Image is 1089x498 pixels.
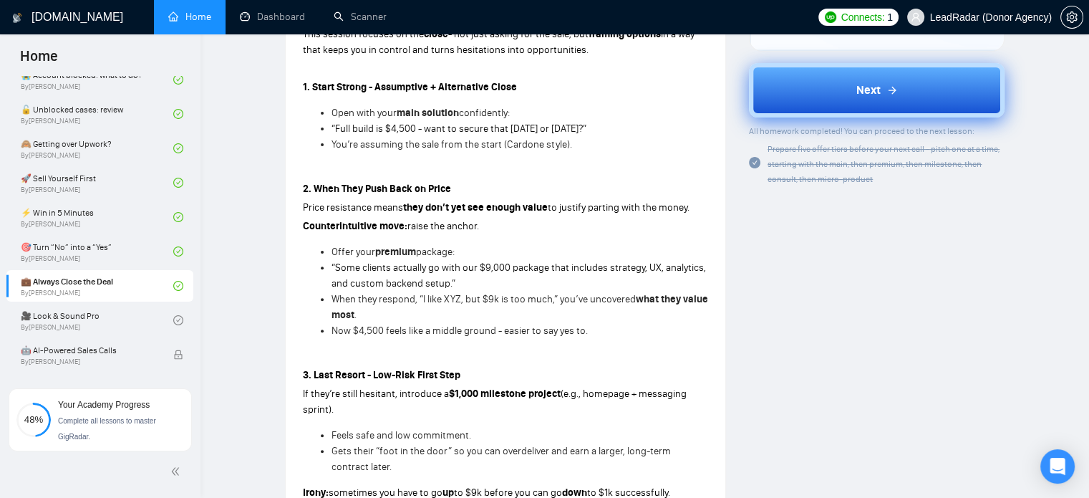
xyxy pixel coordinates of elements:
[173,315,183,325] span: check-circle
[173,212,183,222] span: check-circle
[449,388,561,400] strong: $1,000 milestone project
[303,183,451,195] strong: 2. When They Push Back on Price
[21,358,158,366] span: By [PERSON_NAME]
[331,445,671,473] span: Gets their “foot in the door” so you can overdeliver and earn a larger, long-term contract later.
[173,75,183,85] span: check-circle
[173,178,183,188] span: check-circle
[16,415,51,424] span: 48%
[331,246,375,258] span: Offer your
[173,350,183,360] span: lock
[173,281,183,291] span: check-circle
[1040,449,1075,484] div: Open Intercom Messenger
[749,126,974,136] span: All homework completed! You can proceed to the next lesson:
[331,107,397,119] span: Open with your
[331,262,706,289] span: “Some clients actually go with our $9,000 package that includes strategy, UX, analytics, and cust...
[856,82,881,99] span: Next
[21,236,173,267] a: 🎯 Turn “No” into a “Yes”By[PERSON_NAME]
[1060,6,1083,29] button: setting
[403,201,548,214] strong: they don’t yet see enough value
[303,201,403,214] span: Price resistance means
[331,138,572,150] span: You’re assuming the sale from the start (Cardone style).
[911,12,921,22] span: user
[331,293,636,305] span: When they respond, “I like XYZ, but $9k is too much,” you’ve uncovered
[21,201,173,233] a: ⚡ Win in 5 MinutesBy[PERSON_NAME]
[397,107,459,119] strong: main solution
[887,9,893,25] span: 1
[21,167,173,198] a: 🚀 Sell Yourself FirstBy[PERSON_NAME]
[334,11,387,23] a: searchScanner
[303,369,460,381] strong: 3. Last Resort - Low-Risk First Step
[173,246,183,257] span: check-circle
[375,246,416,258] strong: premium
[303,388,449,400] span: If they’re still hesitant, introduce a
[21,133,173,164] a: 🙈 Getting over Upwork?By[PERSON_NAME]
[1061,11,1083,23] span: setting
[303,81,517,93] strong: 1. Start Strong - Assumptive + Alternative Close
[331,325,588,337] span: Now $4,500 feels like a middle ground - easier to say yes to.
[841,9,884,25] span: Connects:
[168,11,211,23] a: homeHome
[825,11,836,23] img: upwork-logo.png
[170,464,185,479] span: double-left
[548,201,689,214] span: to justify parting with the money.
[768,144,1000,184] span: Prepare five offer tiers before your next call - pitch one at a time, starting with the main, the...
[331,123,586,135] span: “Full build is $4,500 - want to secure that [DATE] or [DATE]?”
[459,107,510,119] span: confidently:
[12,6,22,29] img: logo
[1060,11,1083,23] a: setting
[354,309,357,321] span: .
[58,417,156,441] span: Complete all lessons to master GigRadar.
[416,246,455,258] span: package:
[58,400,150,410] span: Your Academy Progress
[173,109,183,119] span: check-circle
[21,64,173,95] a: 😭 Account blocked: what to do?By[PERSON_NAME]
[303,220,407,232] strong: Counterintuitive move:
[749,157,760,168] span: check-circle
[240,11,305,23] a: dashboardDashboard
[407,220,479,232] span: raise the anchor.
[21,98,173,130] a: 🔓 Unblocked cases: reviewBy[PERSON_NAME]
[21,305,173,336] a: 🎥 Look & Sound ProBy[PERSON_NAME]
[173,143,183,153] span: check-circle
[749,63,1005,118] button: Next
[331,429,471,441] span: Feels safe and low commitment.
[9,46,69,76] span: Home
[21,270,173,302] a: 💼 Always Close the DealBy[PERSON_NAME]
[21,343,158,358] span: 🤖 AI-Powered Sales Calls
